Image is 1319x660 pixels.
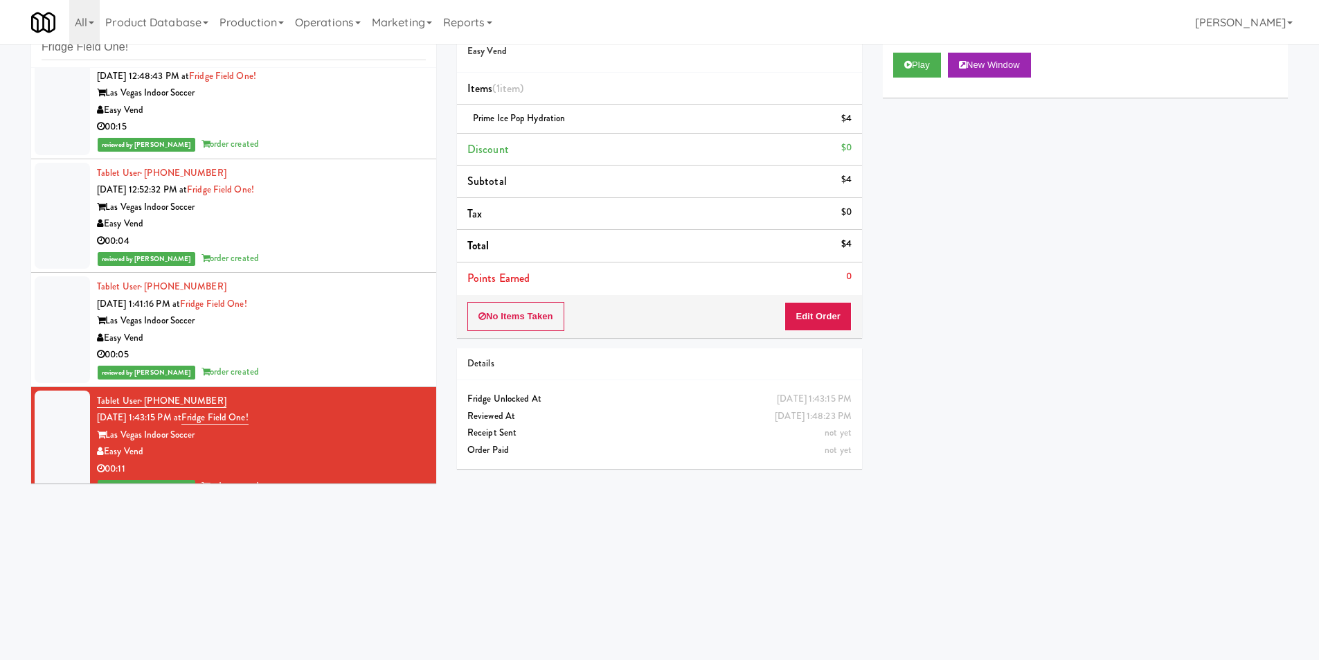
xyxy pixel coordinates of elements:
[97,166,226,179] a: Tablet User· [PHONE_NUMBER]
[841,235,852,253] div: $4
[31,387,436,501] li: Tablet User· [PHONE_NUMBER][DATE] 1:43:15 PM atFridge Field One!Las Vegas Indoor SoccerEasy Vend0...
[97,69,189,82] span: [DATE] 12:48:43 PM at
[467,442,852,459] div: Order Paid
[492,80,523,96] span: (1 )
[467,425,852,442] div: Receipt Sent
[97,215,426,233] div: Easy Vend
[140,166,226,179] span: · [PHONE_NUMBER]
[201,251,259,265] span: order created
[97,330,426,347] div: Easy Vend
[181,411,249,425] a: Fridge Field One!
[467,238,490,253] span: Total
[97,118,426,136] div: 00:15
[893,53,941,78] button: Play
[97,233,426,250] div: 00:04
[500,80,520,96] ng-pluralize: item
[467,302,564,331] button: No Items Taken
[140,394,226,407] span: · [PHONE_NUMBER]
[467,173,507,189] span: Subtotal
[97,427,426,444] div: Las Vegas Indoor Soccer
[825,426,852,439] span: not yet
[187,183,254,196] a: Fridge Field One!
[473,112,565,125] span: Prime Ice Pop Hydration
[31,273,436,387] li: Tablet User· [PHONE_NUMBER][DATE] 1:41:16 PM atFridge Field One!Las Vegas Indoor SoccerEasy Vend0...
[31,45,436,159] li: Tablet User· [PHONE_NUMBER][DATE] 12:48:43 PM atFridge Field One!Las Vegas Indoor SoccerEasy Vend...
[180,297,247,310] a: Fridge Field One!
[201,479,259,492] span: order created
[98,480,195,494] span: reviewed by [PERSON_NAME]
[784,302,852,331] button: Edit Order
[97,280,226,293] a: Tablet User· [PHONE_NUMBER]
[467,46,852,57] h5: Easy Vend
[825,443,852,456] span: not yet
[98,366,195,380] span: reviewed by [PERSON_NAME]
[97,297,180,310] span: [DATE] 1:41:16 PM at
[201,137,259,150] span: order created
[98,252,195,266] span: reviewed by [PERSON_NAME]
[97,394,226,408] a: Tablet User· [PHONE_NUMBER]
[97,461,426,478] div: 00:11
[97,346,426,364] div: 00:05
[846,268,852,285] div: 0
[97,443,426,461] div: Easy Vend
[841,139,852,157] div: $0
[97,312,426,330] div: Las Vegas Indoor Soccer
[467,270,530,286] span: Points Earned
[97,411,181,424] span: [DATE] 1:43:15 PM at
[98,138,195,152] span: reviewed by [PERSON_NAME]
[775,408,852,425] div: [DATE] 1:48:23 PM
[97,84,426,102] div: Las Vegas Indoor Soccer
[467,355,852,373] div: Details
[467,80,523,96] span: Items
[777,391,852,408] div: [DATE] 1:43:15 PM
[467,408,852,425] div: Reviewed At
[42,35,426,60] input: Search vision orders
[467,141,509,157] span: Discount
[948,53,1031,78] button: New Window
[467,391,852,408] div: Fridge Unlocked At
[140,280,226,293] span: · [PHONE_NUMBER]
[31,159,436,274] li: Tablet User· [PHONE_NUMBER][DATE] 12:52:32 PM atFridge Field One!Las Vegas Indoor SoccerEasy Vend...
[841,171,852,188] div: $4
[31,10,55,35] img: Micromart
[189,69,256,82] a: Fridge Field One!
[467,206,482,222] span: Tax
[841,110,852,127] div: $4
[201,365,259,378] span: order created
[97,102,426,119] div: Easy Vend
[97,183,187,196] span: [DATE] 12:52:32 PM at
[841,204,852,221] div: $0
[97,199,426,216] div: Las Vegas Indoor Soccer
